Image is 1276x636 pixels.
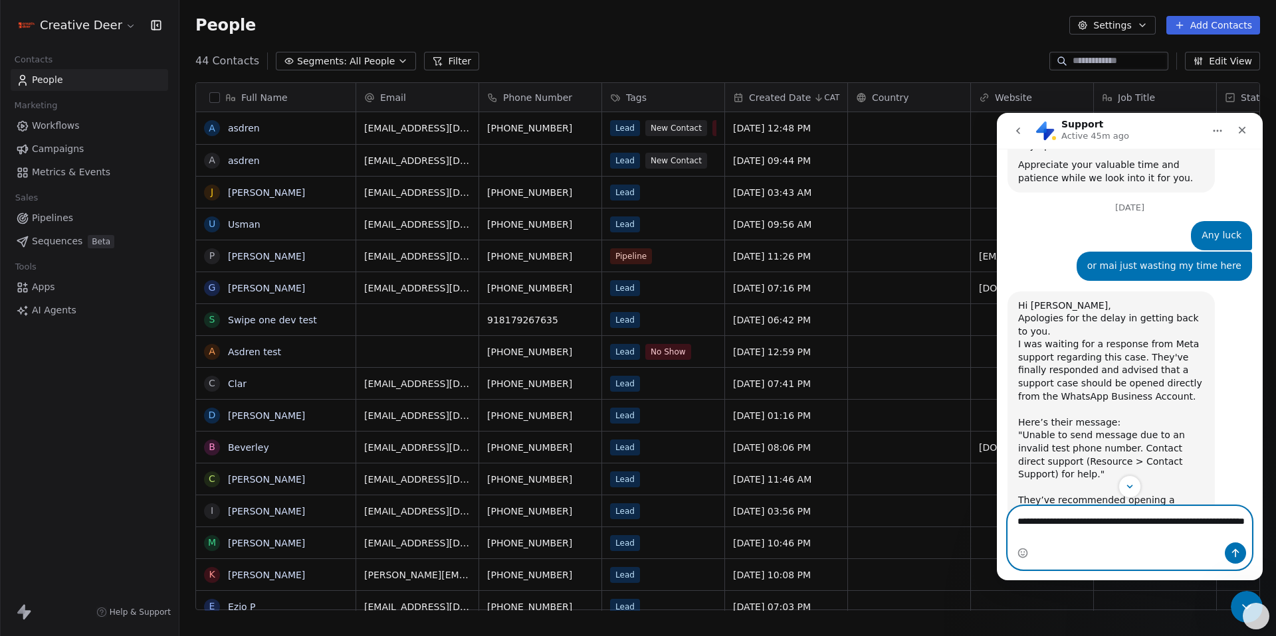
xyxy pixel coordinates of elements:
span: [PHONE_NUMBER] [487,409,593,422]
div: "Unable to send message due to an invalid test phone number. Contact direct support (Resource > C... [21,316,207,381]
a: Ezio P [228,601,256,612]
span: [EMAIL_ADDRESS][DOMAIN_NAME] [364,281,471,295]
span: Lead [610,312,640,328]
a: Clar [228,378,247,389]
span: Full Name [241,91,288,104]
span: [PHONE_NUMBER] [487,473,593,486]
a: [PERSON_NAME] [228,187,305,198]
iframe: Intercom live chat [1231,591,1263,623]
button: Send a message… [228,430,249,451]
div: Job Title [1094,83,1216,112]
a: [PERSON_NAME] [228,506,305,517]
span: [DATE] 01:16 PM [733,409,839,422]
textarea: Message… [11,394,255,430]
a: Beverley [228,442,269,453]
span: Lead [610,344,640,360]
span: Lead [610,408,640,424]
span: [EMAIL_ADDRESS][DOMAIN_NAME] [364,218,471,231]
span: Apps [32,280,55,294]
div: Email [356,83,478,112]
a: [PERSON_NAME] [228,538,305,548]
a: [PERSON_NAME] [228,410,305,421]
span: Lead [610,120,640,136]
span: Segments: [297,54,347,68]
span: CAT [824,92,839,103]
div: M [208,536,216,550]
span: [PHONE_NUMBER] [487,345,593,358]
span: [PHONE_NUMBER] [487,250,593,263]
div: Hi [PERSON_NAME], [21,187,207,200]
span: 44 Contacts [195,53,259,69]
span: [DATE] 12:59 PM [733,345,839,358]
span: [DATE] 10:08 PM [733,568,839,582]
span: [DATE] 11:46 AM [733,473,839,486]
span: [EMAIL_ADDRESS][DOMAIN_NAME] [364,377,471,390]
span: Tags [626,91,647,104]
span: [DATE] 06:42 PM [733,313,839,327]
span: [EMAIL_ADDRESS][DOMAIN_NAME] [364,154,471,167]
span: [EMAIL_ADDRESS][DOMAIN_NAME] [364,536,471,550]
a: Pipelines [11,207,168,229]
a: Swipe one dev test [228,315,317,325]
div: Created DateCAT [725,83,847,112]
a: Metrics & Events [11,161,168,183]
span: Beta [88,235,114,248]
div: B [209,440,215,454]
span: New Contact [645,153,707,169]
span: Contacts [9,50,58,70]
span: [DATE] 11:26 PM [733,250,839,263]
div: Apologies for the delay in getting back to you. [21,199,207,225]
span: [PHONE_NUMBER] [487,441,593,454]
button: Edit View [1185,52,1260,70]
span: Lead [610,535,640,551]
iframe: Intercom live chat [997,113,1263,580]
span: Help & Support [110,607,171,617]
span: People [32,73,63,87]
span: [EMAIL_ADDRESS][DOMAIN_NAME] [364,186,471,199]
span: AI Agents [32,303,76,317]
div: G [209,281,216,295]
span: Workflows [32,119,80,133]
button: Filter [424,52,479,70]
span: Created Date [749,91,811,104]
span: Job Title [1118,91,1155,104]
div: C [209,472,215,486]
button: Settings [1069,16,1155,35]
button: Scroll to bottom [122,362,144,385]
span: Country [872,91,909,104]
span: [DATE] 09:56 AM [733,218,839,231]
span: Campaigns [32,142,84,156]
div: E [209,599,215,613]
span: [DATE] 08:06 PM [733,441,839,454]
span: [DATE] 07:16 PM [733,281,839,295]
div: P [209,249,215,263]
div: Here’s their message: [21,303,207,317]
span: Lead [610,567,640,583]
span: Status [1241,91,1271,104]
a: [EMAIL_ADDRESS][DOMAIN_NAME] [979,251,1142,262]
a: Help & Support [96,607,171,617]
span: [PHONE_NUMBER] [487,600,593,613]
div: K [209,568,215,582]
span: New Contact [645,120,707,136]
span: [DATE] 07:41 PM [733,377,839,390]
span: Lead [610,153,640,169]
div: S [209,313,215,327]
div: Website [971,83,1093,112]
span: [EMAIL_ADDRESS][DOMAIN_NAME] [364,409,471,422]
div: C [209,376,215,390]
a: [PERSON_NAME] [228,251,305,262]
span: Tools [9,257,42,277]
a: [PERSON_NAME] [228,283,305,293]
span: Lead [610,376,640,392]
span: Email [380,91,406,104]
a: asdren [228,155,260,166]
span: [DATE] 03:56 PM [733,505,839,518]
span: [DATE] 07:03 PM [733,600,839,613]
span: [PERSON_NAME][EMAIL_ADDRESS][DOMAIN_NAME] [364,568,471,582]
